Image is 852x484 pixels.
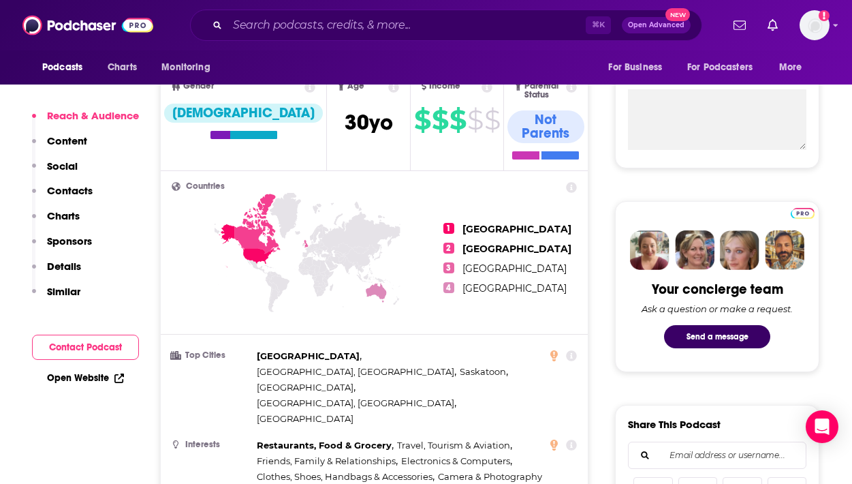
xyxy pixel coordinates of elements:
[599,55,679,80] button: open menu
[460,364,508,380] span: ,
[467,109,483,131] span: $
[257,471,432,482] span: Clothes, Shoes, Handbags & Accessories
[161,58,210,77] span: Monitoring
[186,182,225,191] span: Countries
[720,230,759,270] img: Jules Profile
[47,285,80,298] p: Similar
[47,235,92,247] p: Sponsors
[449,109,466,131] span: $
[622,17,691,33] button: Open AdvancedNew
[443,223,454,234] span: 1
[257,348,362,364] span: ,
[462,262,567,275] span: [GEOGRAPHIC_DATA]
[32,184,93,209] button: Contacts
[257,364,456,380] span: ,
[687,58,753,77] span: For Podcasters
[628,418,721,431] h3: Share This Podcast
[665,8,690,21] span: New
[257,380,356,395] span: ,
[47,184,93,197] p: Contacts
[524,82,563,100] span: Parental Status
[414,109,430,131] span: $
[484,109,500,131] span: $
[462,243,571,255] span: [GEOGRAPHIC_DATA]
[460,366,506,377] span: Saskatoon
[432,109,448,131] span: $
[257,440,392,451] span: Restaurants, Food & Grocery
[443,262,454,273] span: 3
[47,260,81,273] p: Details
[652,281,783,298] div: Your concierge team
[678,55,772,80] button: open menu
[22,12,153,38] img: Podchaser - Follow, Share and Rate Podcasts
[32,109,139,134] button: Reach & Audience
[586,16,611,34] span: ⌘ K
[257,382,353,393] span: [GEOGRAPHIC_DATA]
[664,325,770,348] button: Send a message
[183,82,214,91] span: Gender
[257,438,394,453] span: ,
[47,134,87,147] p: Content
[172,440,251,449] h3: Interests
[401,455,510,466] span: Electronics & Computers
[47,109,139,122] p: Reach & Audience
[762,14,783,37] a: Show notifications dropdown
[401,453,512,469] span: ,
[507,110,584,143] div: Not Parents
[819,10,830,21] svg: Add a profile image
[800,10,830,40] img: User Profile
[397,440,510,451] span: Travel, Tourism & Aviation
[779,58,802,77] span: More
[257,397,454,408] span: [GEOGRAPHIC_DATA], [GEOGRAPHIC_DATA]
[99,55,145,80] a: Charts
[172,351,251,360] h3: Top Cities
[152,55,227,80] button: open menu
[33,55,100,80] button: open menu
[628,442,806,469] div: Search followers
[765,230,804,270] img: Jon Profile
[32,285,80,310] button: Similar
[257,395,456,411] span: ,
[257,350,360,361] span: [GEOGRAPHIC_DATA]
[728,14,751,37] a: Show notifications dropdown
[443,243,454,254] span: 2
[397,438,512,453] span: ,
[640,442,795,468] input: Email address or username...
[257,455,396,466] span: Friends, Family & Relationships
[462,282,567,294] span: [GEOGRAPHIC_DATA]
[227,14,586,36] input: Search podcasts, credits, & more...
[190,10,702,41] div: Search podcasts, credits, & more...
[257,453,398,469] span: ,
[608,58,662,77] span: For Business
[257,413,353,424] span: [GEOGRAPHIC_DATA]
[438,471,542,482] span: Camera & Photography
[806,410,838,443] div: Open Intercom Messenger
[47,209,80,222] p: Charts
[47,160,78,172] p: Social
[800,10,830,40] button: Show profile menu
[628,22,684,29] span: Open Advanced
[800,10,830,40] span: Logged in as hannahlevine
[791,208,815,219] img: Podchaser Pro
[108,58,137,77] span: Charts
[630,230,669,270] img: Sydney Profile
[32,235,92,260] button: Sponsors
[47,372,124,384] a: Open Website
[257,366,454,377] span: [GEOGRAPHIC_DATA], [GEOGRAPHIC_DATA]
[347,82,364,91] span: Age
[164,104,323,123] div: [DEMOGRAPHIC_DATA]
[791,206,815,219] a: Pro website
[32,209,80,235] button: Charts
[642,303,793,314] div: Ask a question or make a request.
[345,109,393,136] span: 30 yo
[32,260,81,285] button: Details
[32,335,139,360] button: Contact Podcast
[32,160,78,185] button: Social
[770,55,819,80] button: open menu
[443,282,454,293] span: 4
[675,230,714,270] img: Barbara Profile
[429,82,460,91] span: Income
[42,58,82,77] span: Podcasts
[32,134,87,160] button: Content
